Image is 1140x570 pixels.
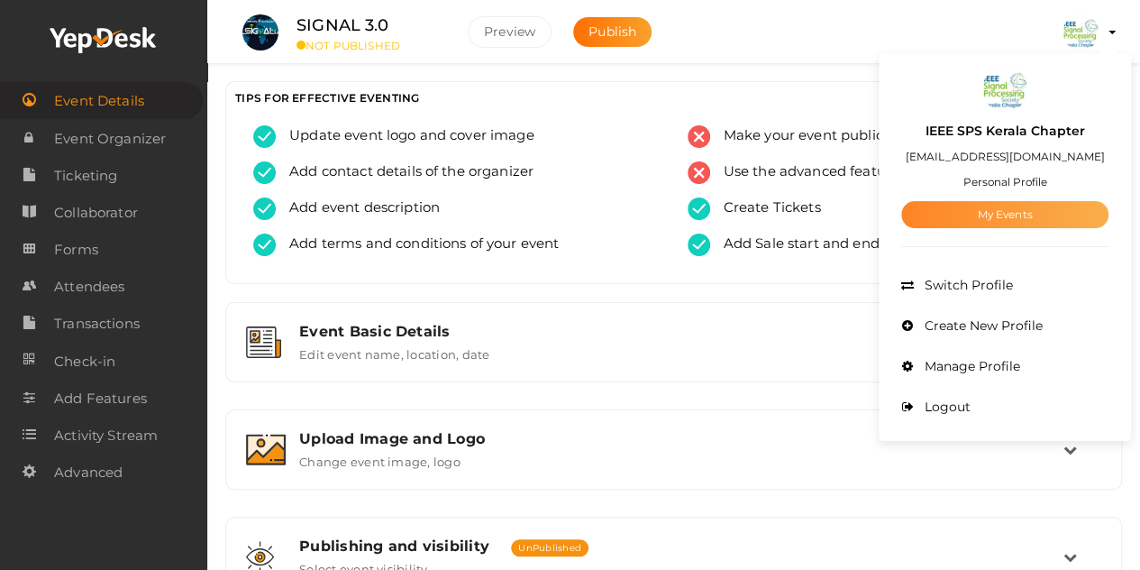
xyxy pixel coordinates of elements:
[688,125,710,148] img: error.svg
[242,14,278,51] img: 4QHE141C_small.jpeg
[54,455,123,491] span: Advanced
[299,323,1063,340] div: Event Basic Details
[54,269,124,305] span: Attendees
[54,381,147,417] span: Add Features
[906,146,1105,167] label: [EMAIL_ADDRESS][DOMAIN_NAME]
[299,340,489,362] label: Edit event name, location, date
[253,125,276,148] img: tick-success.svg
[710,198,821,220] span: Create Tickets
[688,198,710,220] img: tick-success.svg
[1062,14,1099,51] img: EYGTIHYX_small.png
[920,358,1020,374] span: Manage Profile
[926,121,1085,142] label: IEEE SPS Kerala Chapter
[296,39,441,52] small: NOT PUBLISHED
[54,418,158,454] span: Activity Stream
[511,539,588,556] span: UnPublished
[235,91,1112,105] h3: TIPS FOR EFFECTIVE EVENTING
[54,195,138,231] span: Collaborator
[54,306,140,342] span: Transactions
[468,16,552,48] button: Preview
[982,67,1027,112] img: EYGTIHYX_small.png
[588,23,636,40] span: Publish
[920,277,1013,293] span: Switch Profile
[901,201,1108,228] a: My Events
[246,326,281,358] img: event-details.svg
[299,447,461,469] label: Change event image, logo
[54,121,166,157] span: Event Organizer
[573,17,652,47] button: Publish
[710,125,968,148] span: Make your event public and publish
[54,232,98,268] span: Forms
[235,348,1112,365] a: Event Basic Details Edit event name, location, date
[710,234,1007,256] span: Add Sale start and end time for the event
[246,434,286,465] img: image.svg
[253,234,276,256] img: tick-success.svg
[688,161,710,184] img: error.svg
[963,175,1047,188] small: Personal Profile
[299,538,489,555] span: Publishing and visibility
[296,13,388,39] label: SIGNAL 3.0
[688,234,710,256] img: tick-success.svg
[920,317,1043,334] span: Create New Profile
[235,455,1112,473] a: Upload Image and Logo Change event image, logo
[253,198,276,220] img: tick-success.svg
[54,158,117,194] span: Ticketing
[276,198,440,220] span: Add event description
[54,344,115,380] span: Check-in
[54,83,144,119] span: Event Details
[710,161,907,184] span: Use the advanced features
[920,399,971,415] span: Logout
[276,234,559,256] span: Add terms and conditions of your event
[276,125,534,148] span: Update event logo and cover image
[299,430,1063,447] div: Upload Image and Logo
[276,161,534,184] span: Add contact details of the organizer
[253,161,276,184] img: tick-success.svg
